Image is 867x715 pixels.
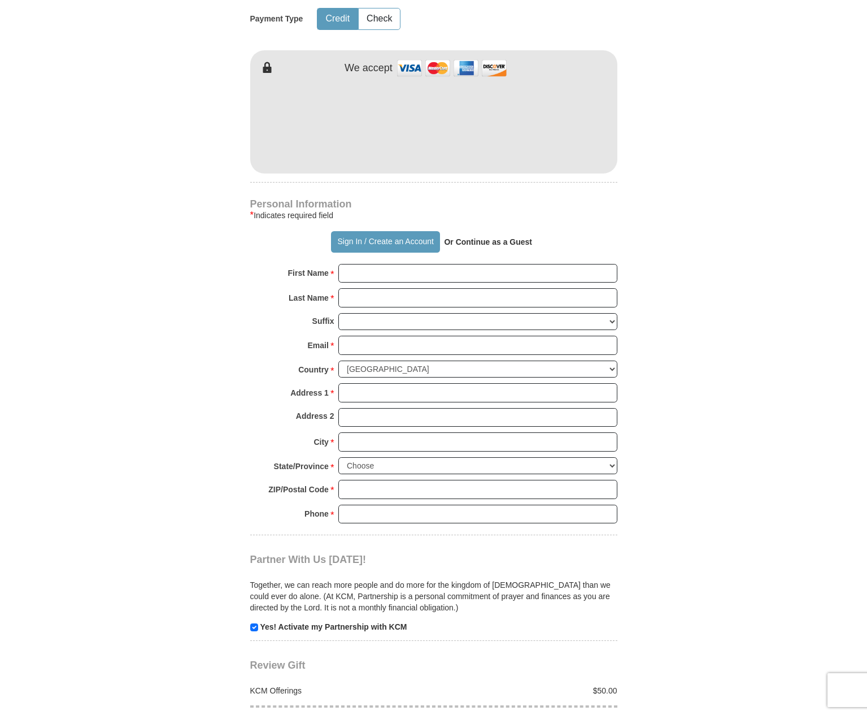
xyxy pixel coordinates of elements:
strong: Address 2 [296,408,334,424]
img: credit cards accepted [395,56,508,80]
button: Check [359,8,400,29]
strong: ZIP/Postal Code [268,482,329,497]
div: $50.00 [434,685,624,696]
strong: Address 1 [290,385,329,401]
strong: City [313,434,328,450]
h5: Payment Type [250,14,303,24]
strong: Yes! Activate my Partnership with KCM [260,622,407,631]
button: Sign In / Create an Account [331,231,440,253]
strong: First Name [288,265,329,281]
strong: Suffix [312,313,334,329]
strong: Email [308,337,329,353]
strong: Or Continue as a Guest [444,237,532,246]
div: KCM Offerings [244,685,434,696]
strong: State/Province [274,458,329,474]
strong: Last Name [289,290,329,306]
strong: Phone [304,506,329,522]
button: Credit [317,8,358,29]
div: Indicates required field [250,209,617,222]
p: Together, we can reach more people and do more for the kingdom of [DEMOGRAPHIC_DATA] than we coul... [250,579,617,613]
span: Review Gift [250,660,306,671]
span: Partner With Us [DATE]! [250,554,367,565]
h4: Personal Information [250,200,617,209]
h4: We accept [345,62,393,75]
strong: Country [298,362,329,378]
